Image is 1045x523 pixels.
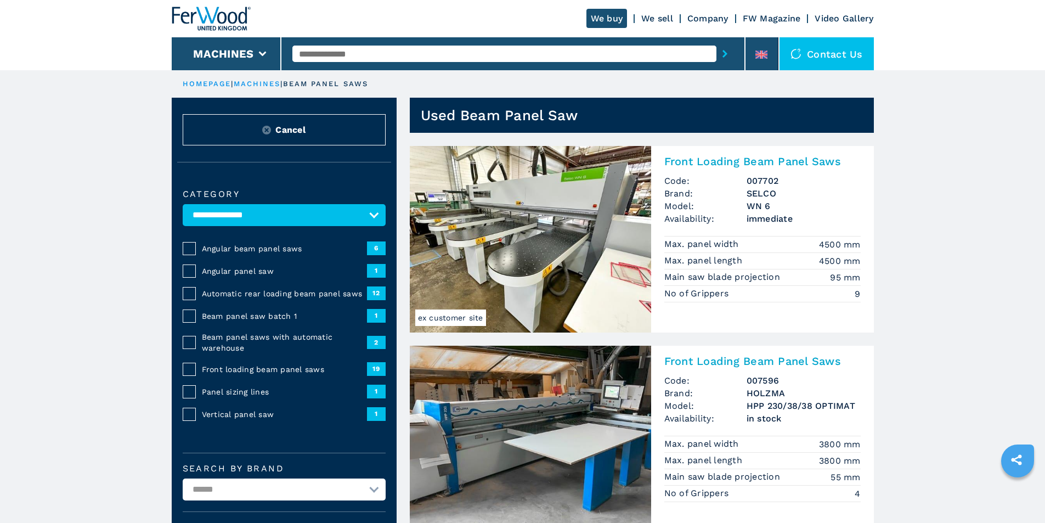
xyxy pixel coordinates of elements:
[421,106,578,124] h1: Used Beam Panel Saw
[664,212,747,225] span: Availability:
[664,155,861,168] h2: Front Loading Beam Panel Saws
[819,255,861,267] em: 4500 mm
[367,385,386,398] span: 1
[202,409,367,420] span: Vertical panel saw
[367,264,386,277] span: 1
[855,288,860,300] em: 9
[183,114,386,145] button: ResetCancel
[855,487,860,500] em: 4
[367,362,386,375] span: 19
[998,474,1037,515] iframe: Chat
[664,471,783,483] p: Main saw blade projection
[664,438,742,450] p: Max. panel width
[747,212,861,225] span: immediate
[743,13,801,24] a: FW Magazine
[183,190,386,199] label: Category
[415,310,486,326] span: ex customer site
[790,48,801,59] img: Contact us
[747,175,861,187] h3: 007702
[367,336,386,349] span: 2
[664,412,747,425] span: Availability:
[172,7,251,31] img: Ferwood
[819,238,861,251] em: 4500 mm
[283,79,369,89] p: beam panel saws
[664,288,732,300] p: No of Grippers
[367,241,386,255] span: 6
[747,387,861,400] h3: HOLZMA
[819,438,861,451] em: 3800 mm
[819,454,861,467] em: 3800 mm
[747,374,861,387] h3: 007596
[664,187,747,200] span: Brand:
[815,13,873,24] a: Video Gallery
[193,47,253,60] button: Machines
[830,271,860,284] em: 95 mm
[183,464,386,473] label: Search by brand
[747,400,861,412] h3: HPP 230/38/38 OPTIMAT
[664,400,747,412] span: Model:
[280,80,283,88] span: |
[716,41,733,66] button: submit-button
[202,331,367,353] span: Beam panel saws with automatic warehouse
[586,9,628,28] a: We buy
[202,311,367,322] span: Beam panel saw batch 1
[664,238,742,250] p: Max. panel width
[262,126,271,134] img: Reset
[367,407,386,420] span: 1
[367,309,386,322] span: 1
[664,271,783,283] p: Main saw blade projection
[231,80,233,88] span: |
[747,187,861,200] h3: SELCO
[664,374,747,387] span: Code:
[367,286,386,300] span: 12
[687,13,728,24] a: Company
[410,146,651,333] img: Front Loading Beam Panel Saws SELCO WN 6
[664,487,732,499] p: No of Grippers
[747,200,861,212] h3: WN 6
[747,412,861,425] span: in stock
[664,200,747,212] span: Model:
[664,175,747,187] span: Code:
[831,471,860,483] em: 55 mm
[202,243,367,254] span: Angular beam panel saws
[779,37,874,70] div: Contact us
[410,146,874,333] a: Front Loading Beam Panel Saws SELCO WN 6ex customer siteFront Loading Beam Panel SawsCode:007702B...
[641,13,673,24] a: We sell
[183,80,231,88] a: HOMEPAGE
[202,288,367,299] span: Automatic rear loading beam panel saws
[202,266,367,277] span: Angular panel saw
[664,355,861,368] h2: Front Loading Beam Panel Saws
[664,454,745,466] p: Max. panel length
[234,80,281,88] a: machines
[202,386,367,397] span: Panel sizing lines
[275,123,306,136] span: Cancel
[664,255,745,267] p: Max. panel length
[1003,446,1030,474] a: sharethis
[664,387,747,400] span: Brand:
[202,364,367,375] span: Front loading beam panel saws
